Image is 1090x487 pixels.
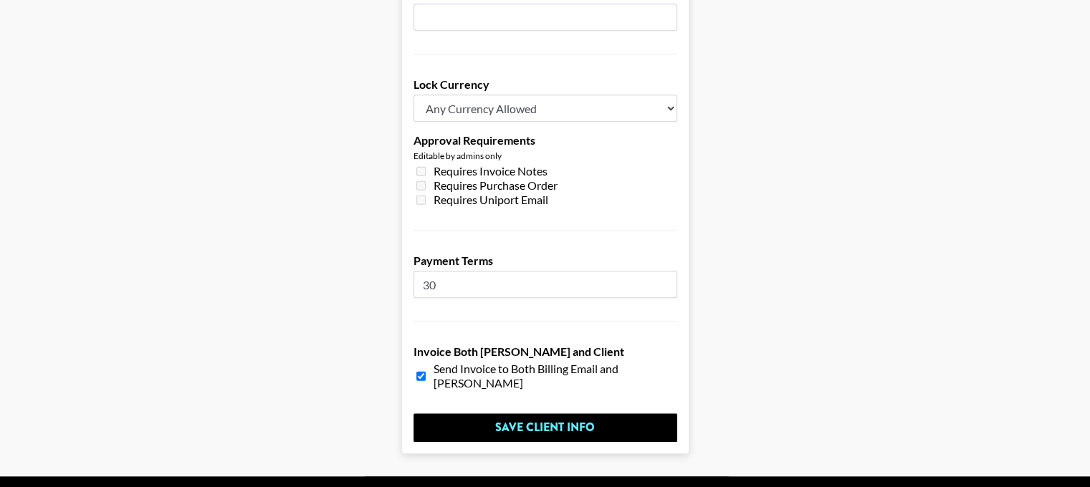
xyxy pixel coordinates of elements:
span: Send Invoice to Both Billing Email and [PERSON_NAME] [434,362,677,390]
div: Editable by admins only [413,150,677,161]
input: Save Client Info [413,413,677,442]
span: Requires Uniport Email [434,193,548,207]
label: Lock Currency [413,77,677,92]
span: Requires Invoice Notes [434,164,548,178]
label: Invoice Both [PERSON_NAME] and Client [413,344,677,359]
label: Payment Terms [413,254,677,268]
label: Approval Requirements [413,133,677,148]
span: Requires Purchase Order [434,178,558,193]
